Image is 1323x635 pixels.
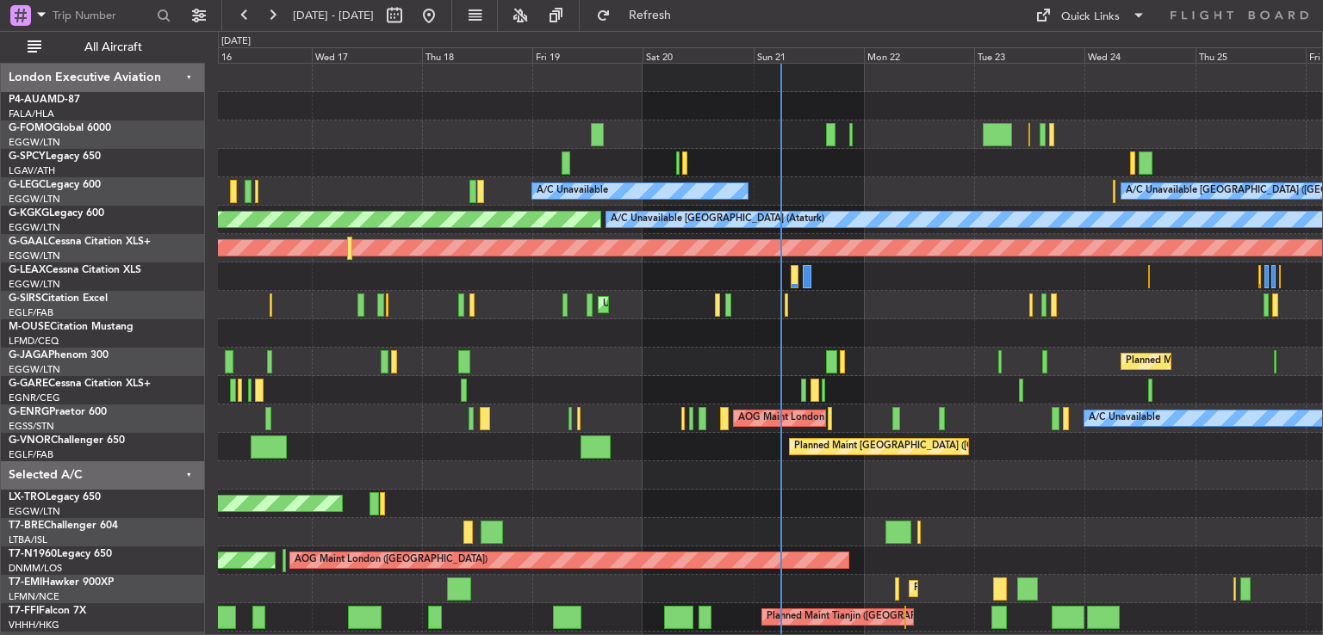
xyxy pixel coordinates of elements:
div: Wed 17 [312,47,422,63]
a: LX-TROLegacy 650 [9,492,101,502]
span: All Aircraft [45,41,182,53]
a: G-SIRSCitation Excel [9,293,108,304]
a: VHHH/HKG [9,619,59,632]
div: Quick Links [1061,9,1120,26]
span: T7-EMI [9,577,42,588]
a: FALA/HLA [9,108,54,120]
a: EGGW/LTN [9,505,60,518]
a: T7-BREChallenger 604 [9,521,118,531]
span: M-OUSE [9,322,50,332]
a: G-FOMOGlobal 6000 [9,123,111,133]
a: G-VNORChallenger 650 [9,435,125,446]
a: EGLF/FAB [9,448,53,461]
a: EGLF/FAB [9,306,53,319]
span: Refresh [614,9,686,22]
span: G-JAGA [9,350,48,361]
div: Fri 19 [532,47,643,63]
a: EGGW/LTN [9,136,60,149]
span: G-SIRS [9,293,41,304]
span: G-LEGC [9,180,46,190]
span: T7-N1960 [9,549,57,559]
div: Unplanned Maint [GEOGRAPHIC_DATA] ([GEOGRAPHIC_DATA]) [603,292,886,317]
a: EGGW/LTN [9,278,60,291]
a: LTBA/ISL [9,533,47,546]
span: G-KGKG [9,208,49,219]
div: Planned Maint [GEOGRAPHIC_DATA] ([GEOGRAPHIC_DATA]) [794,434,1065,459]
button: Refresh [588,2,692,29]
button: All Aircraft [19,34,187,61]
div: Sun 21 [754,47,864,63]
span: G-FOMO [9,123,53,133]
div: AOG Maint London ([GEOGRAPHIC_DATA]) [738,405,931,431]
span: G-GAAL [9,237,48,247]
div: A/C Unavailable [537,178,608,204]
div: [DATE] [221,34,251,49]
a: G-LEAXCessna Citation XLS [9,265,141,275]
a: G-GARECessna Citation XLS+ [9,379,151,389]
div: A/C Unavailable [GEOGRAPHIC_DATA] (Ataturk) [611,207,824,232]
a: G-KGKGLegacy 600 [9,208,104,219]
a: T7-FFIFalcon 7X [9,606,86,616]
div: Wed 24 [1084,47,1195,63]
a: EGGW/LTN [9,250,60,262]
a: LFMN/NCE [9,590,59,603]
button: Quick Links [1027,2,1154,29]
span: G-LEAX [9,265,46,275]
a: T7-N1960Legacy 650 [9,549,112,559]
div: Thu 18 [422,47,532,63]
span: G-ENRG [9,407,49,417]
span: [DATE] - [DATE] [293,8,374,23]
span: P4-AUA [9,95,47,105]
a: LGAV/ATH [9,164,55,177]
a: EGNR/CEG [9,391,60,404]
a: EGGW/LTN [9,221,60,234]
div: Tue 16 [201,47,311,63]
div: A/C Unavailable [1089,405,1160,431]
a: G-JAGAPhenom 300 [9,350,109,361]
div: Planned Maint Tianjin ([GEOGRAPHIC_DATA]) [767,604,967,630]
a: EGSS/STN [9,420,54,433]
a: EGGW/LTN [9,363,60,376]
span: G-VNOR [9,435,51,446]
a: G-GAALCessna Citation XLS+ [9,237,151,247]
span: T7-BRE [9,521,44,531]
div: Sat 20 [643,47,753,63]
a: DNMM/LOS [9,562,62,575]
a: M-OUSECitation Mustang [9,322,134,332]
div: Mon 22 [864,47,974,63]
span: LX-TRO [9,492,46,502]
div: Thu 25 [1196,47,1306,63]
div: Tue 23 [974,47,1084,63]
a: P4-AUAMD-87 [9,95,80,105]
span: G-SPCY [9,151,46,162]
a: G-SPCYLegacy 650 [9,151,101,162]
div: AOG Maint London ([GEOGRAPHIC_DATA]) [295,547,488,573]
a: G-LEGCLegacy 600 [9,180,101,190]
a: T7-EMIHawker 900XP [9,577,114,588]
input: Trip Number [53,3,152,28]
a: LFMD/CEQ [9,335,59,348]
a: G-ENRGPraetor 600 [9,407,107,417]
a: EGGW/LTN [9,193,60,206]
div: Planned Maint [GEOGRAPHIC_DATA] [914,576,1078,601]
span: T7-FFI [9,606,39,616]
span: G-GARE [9,379,48,389]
